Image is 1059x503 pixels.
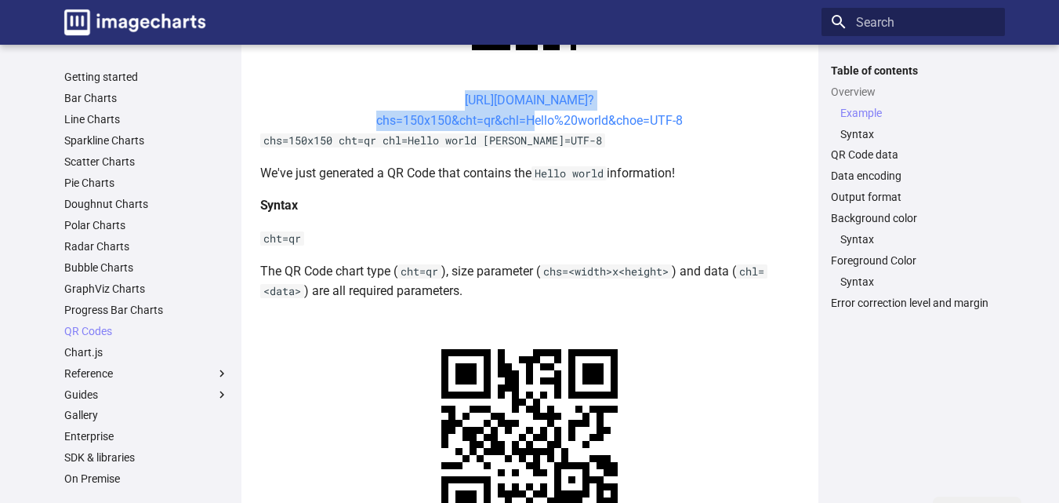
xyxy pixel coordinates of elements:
[821,64,1005,78] label: Table of contents
[64,91,229,105] a: Bar Charts
[64,176,229,190] a: Pie Charts
[260,163,800,184] p: We've just generated a QR Code that contains the information!
[376,93,683,128] a: [URL][DOMAIN_NAME]?chs=150x150&cht=qr&chl=Hello%20world&choe=UTF-8
[64,112,229,126] a: Line Charts
[831,296,996,310] a: Error correction level and margin
[260,261,800,301] p: The QR Code chart type ( ), size parameter ( ) and data ( ) are all required parameters.
[831,148,996,162] a: QR Code data
[64,324,229,338] a: QR Codes
[260,133,605,148] code: chs=150x150 cht=qr chl=Hello world [PERSON_NAME]=UTF-8
[260,195,800,216] h4: Syntax
[840,106,996,120] a: Example
[840,232,996,246] a: Syntax
[64,218,229,232] a: Polar Charts
[831,190,996,204] a: Output format
[64,408,229,422] a: Gallery
[531,166,607,180] code: Hello world
[64,197,229,211] a: Doughnut Charts
[260,231,304,246] code: cht=qr
[821,64,1005,311] nav: Table of contents
[831,232,996,246] nav: Background color
[64,70,229,84] a: Getting started
[64,345,229,359] a: Chart.js
[831,253,996,268] a: Foreground Color
[64,388,229,402] label: Guides
[64,303,229,317] a: Progress Bar Charts
[64,155,229,169] a: Scatter Charts
[831,85,996,99] a: Overview
[64,366,229,381] label: Reference
[64,9,205,35] img: logo
[64,282,229,296] a: GraphViz Charts
[64,429,229,443] a: Enterprise
[58,3,212,42] a: Image-Charts documentation
[831,211,996,225] a: Background color
[64,450,229,465] a: SDK & libraries
[64,133,229,148] a: Sparkline Charts
[64,261,229,275] a: Bubble Charts
[831,275,996,289] nav: Foreground Color
[840,275,996,289] a: Syntax
[397,264,441,279] code: cht=qr
[840,127,996,141] a: Syntax
[821,8,1005,36] input: Search
[64,472,229,486] a: On Premise
[831,169,996,183] a: Data encoding
[831,106,996,141] nav: Overview
[64,239,229,253] a: Radar Charts
[540,264,672,279] code: chs=<width>x<height>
